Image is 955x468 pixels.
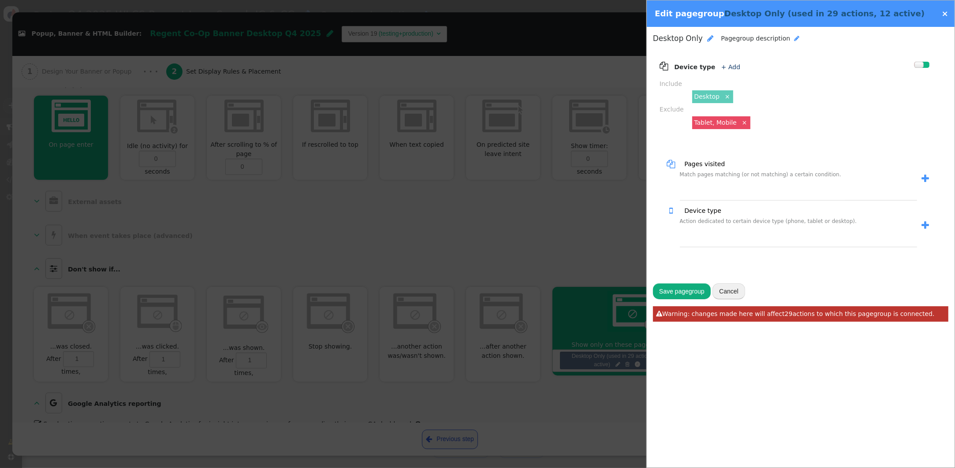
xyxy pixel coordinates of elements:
span:  [664,158,679,171]
a: Tablet, Mobile [694,119,737,126]
span: 29 [785,310,793,317]
div: Include [660,79,929,89]
span:  [708,35,714,42]
span: Desktop Only [653,34,703,43]
a: × [942,9,948,18]
a: × [724,92,731,100]
button: Save pagegroup [653,283,711,299]
a: + Add [721,63,740,71]
div: Action dedicated to certain device type (phone, tablet or desktop). [680,217,917,247]
b: Device type [674,63,715,71]
a:  Device type + Add [660,63,744,71]
span: Pagegroup description [721,35,790,42]
a: Desktop [694,93,720,100]
span:  [921,174,929,183]
span:  [656,311,662,317]
a: × [741,118,749,126]
a: Pages visited [678,160,725,169]
a: Device type [678,206,721,215]
span:  [660,62,668,71]
span:  [664,204,679,217]
span:  [921,221,929,230]
span: Desktop Only (used in 29 actions, 12 active) [724,9,925,18]
div: Match pages matching (or not matching) a certain condition. [680,171,917,201]
button: Cancel [713,283,745,299]
a:  [917,172,929,186]
span:  [794,35,799,41]
div: Exclude [660,105,929,114]
a:  [917,219,929,233]
a: Warning: changes made here will affect29actions to which this pagegroup is connected. [653,306,948,322]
